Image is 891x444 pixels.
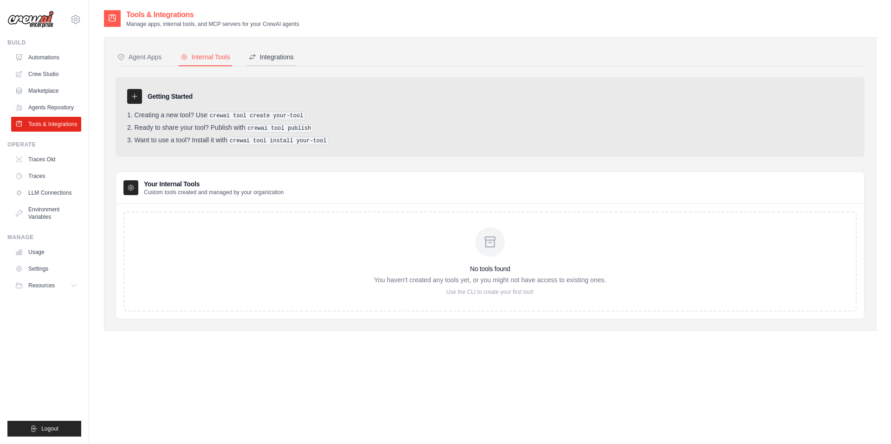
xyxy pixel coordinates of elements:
span: Resources [28,282,55,289]
button: Resources [11,278,81,293]
div: Manage [7,234,81,241]
a: Settings [11,261,81,276]
a: LLM Connections [11,185,81,200]
pre: crewai tool publish [245,124,314,133]
img: Logo [7,11,54,28]
button: Logout [7,421,81,437]
span: Logout [41,425,58,432]
a: Agents Repository [11,100,81,115]
p: You haven't created any tools yet, or you might not have access to existing ones. [374,275,606,285]
p: Use the CLI to create your first tool! [374,288,606,296]
p: Manage apps, internal tools, and MCP servers for your CrewAI agents [126,20,299,28]
h2: Tools & Integrations [126,9,299,20]
li: Ready to share your tool? Publish with [127,124,853,133]
h3: Your Internal Tools [144,179,284,189]
div: Internal Tools [181,52,230,62]
a: Tools & Integrations [11,117,81,132]
a: Usage [11,245,81,260]
button: Agent Apps [116,49,164,66]
h3: No tools found [374,264,606,273]
a: Marketplace [11,83,81,98]
h3: Getting Started [148,92,193,101]
li: Want to use a tool? Install it with [127,136,853,145]
pre: crewai tool create your-tool [207,112,306,120]
a: Traces [11,169,81,184]
div: Build [7,39,81,46]
a: Crew Studio [11,67,81,82]
div: Agent Apps [117,52,162,62]
pre: crewai tool install your-tool [227,137,329,145]
li: Creating a new tool? Use [127,111,853,120]
button: Integrations [247,49,296,66]
a: Traces Old [11,152,81,167]
div: Operate [7,141,81,148]
p: Custom tools created and managed by your organization [144,189,284,196]
div: Integrations [249,52,294,62]
button: Internal Tools [179,49,232,66]
a: Automations [11,50,81,65]
a: Environment Variables [11,202,81,224]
